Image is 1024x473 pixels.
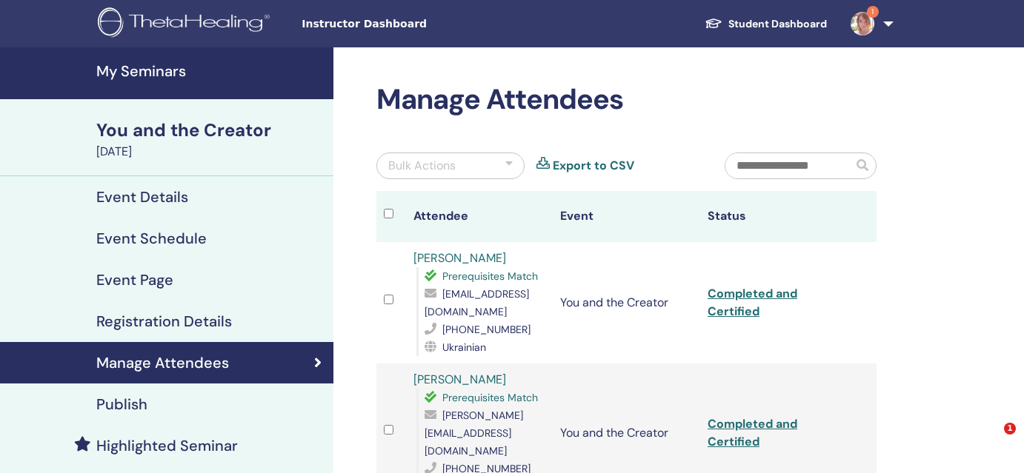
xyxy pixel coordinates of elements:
span: 1 [1004,423,1016,435]
h4: Event Details [96,188,188,206]
a: Student Dashboard [693,10,839,38]
a: [PERSON_NAME] [413,372,506,387]
th: Status [700,191,848,242]
div: [DATE] [96,143,325,161]
div: You and the Creator [96,118,325,143]
div: Bulk Actions [388,157,456,175]
a: You and the Creator[DATE] [87,118,333,161]
td: You and the Creator [553,242,700,363]
img: graduation-cap-white.svg [705,17,722,30]
a: Completed and Certified [708,286,797,319]
a: Export to CSV [553,157,634,175]
h4: Event Page [96,271,173,289]
h4: Manage Attendees [96,354,229,372]
h4: Registration Details [96,312,232,330]
a: [PERSON_NAME] [413,250,506,266]
h4: Highlighted Seminar [96,437,238,454]
h4: My Seminars [96,62,325,80]
th: Event [553,191,700,242]
h4: Publish [96,395,147,413]
img: default.jpg [851,12,874,36]
span: Prerequisites Match [442,391,538,404]
span: Instructor Dashboard [302,16,524,32]
span: [EMAIL_ADDRESS][DOMAIN_NAME] [425,287,529,318]
span: [PERSON_NAME][EMAIL_ADDRESS][DOMAIN_NAME] [425,409,523,457]
h2: Manage Attendees [376,83,877,117]
img: logo.png [98,7,275,41]
span: 1 [867,6,879,18]
span: Prerequisites Match [442,269,538,283]
span: Ukrainian [442,341,486,354]
h4: Event Schedule [96,229,207,247]
a: Completed and Certified [708,416,797,449]
iframe: Intercom live chat [974,423,1009,458]
th: Attendee [406,191,553,242]
span: [PHONE_NUMBER] [442,323,531,336]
